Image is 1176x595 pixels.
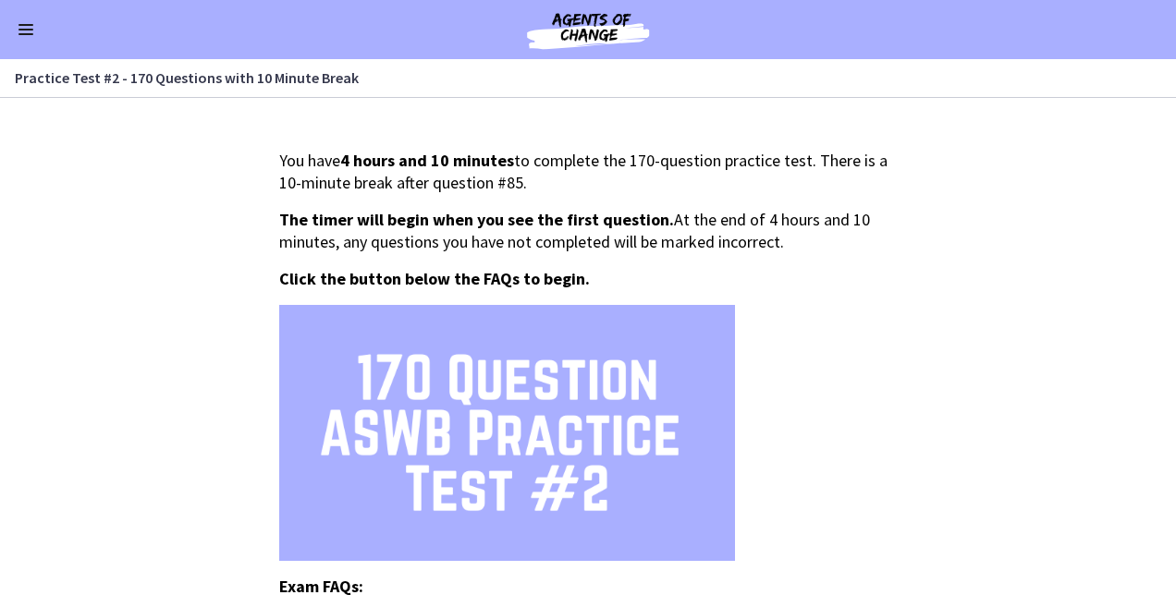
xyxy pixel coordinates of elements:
span: Click the button below the FAQs to begin. [279,268,590,289]
strong: 4 hours and 10 minutes [340,150,514,171]
img: 2.png [279,305,735,561]
span: The timer will begin when you see the first question. [279,209,674,230]
button: Enable menu [15,18,37,41]
span: You have to complete the 170-question practice test. There is a 10-minute break after question #85. [279,150,888,193]
img: Agents of Change [477,7,699,52]
span: At the end of 4 hours and 10 minutes, any questions you have not completed will be marked incorrect. [279,209,870,252]
h3: Practice Test #2 - 170 Questions with 10 Minute Break [15,67,1139,89]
